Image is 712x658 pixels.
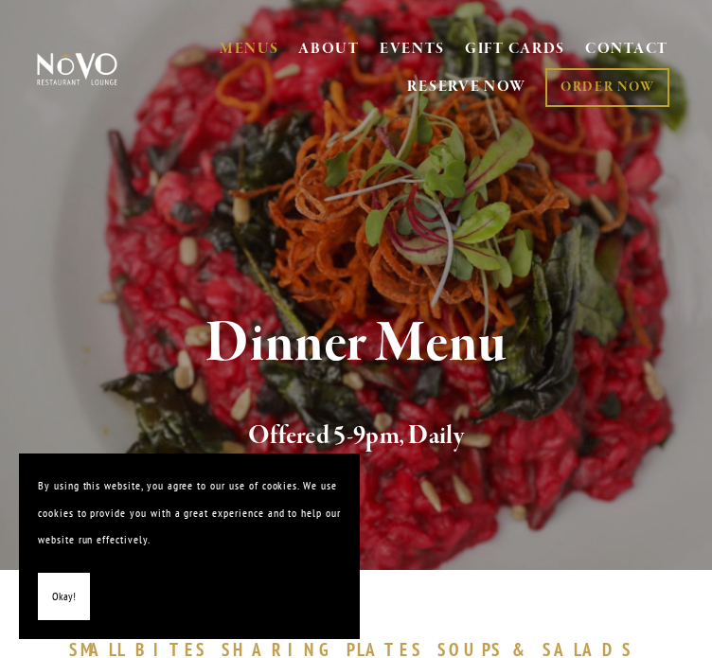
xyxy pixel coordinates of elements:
a: ORDER NOW [545,68,669,107]
a: CONTACT [585,32,668,68]
section: Cookie banner [19,453,360,639]
a: ABOUT [298,40,360,59]
h1: Dinner Menu [54,313,658,375]
span: Okay! [52,583,76,611]
h2: Offered 5-9pm, Daily [54,417,658,456]
a: MENUS [220,40,279,59]
img: Novo Restaurant &amp; Lounge [34,52,120,86]
p: By using this website, you agree to our use of cookies. We use cookies to provide you with a grea... [38,472,341,554]
a: EVENTS [380,40,445,59]
a: GIFT CARDS [465,32,565,68]
button: Okay! [38,573,90,621]
a: RESERVE NOW [407,69,526,105]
